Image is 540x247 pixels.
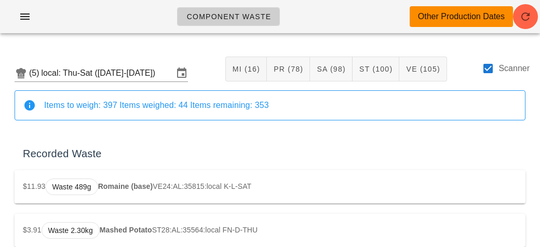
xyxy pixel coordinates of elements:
[15,137,525,170] div: Recorded Waste
[418,10,505,23] div: Other Production Dates
[273,65,303,73] span: PR (78)
[406,65,440,73] span: VE (105)
[15,170,525,203] div: $11.93 VE24:AL:35815:local K-L-SAT
[100,226,152,234] strong: Mashed Potato
[225,57,267,81] button: MI (16)
[267,57,310,81] button: PR (78)
[177,7,280,26] a: Component Waste
[498,63,530,74] label: Scanner
[359,65,393,73] span: ST (100)
[310,57,353,81] button: SA (98)
[29,68,42,78] div: (5)
[52,179,91,195] span: Waste 489g
[44,100,517,111] div: Items to weigh: 397 Items weighed: 44 Items remaining: 353
[186,12,271,21] span: Component Waste
[353,57,399,81] button: ST (100)
[15,214,525,247] div: $3.91 ST28:AL:35564:local FN-D-THU
[98,182,153,190] strong: Romaine (base)
[48,223,93,238] span: Waste 2.30kg
[399,57,447,81] button: VE (105)
[232,65,260,73] span: MI (16)
[316,65,346,73] span: SA (98)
